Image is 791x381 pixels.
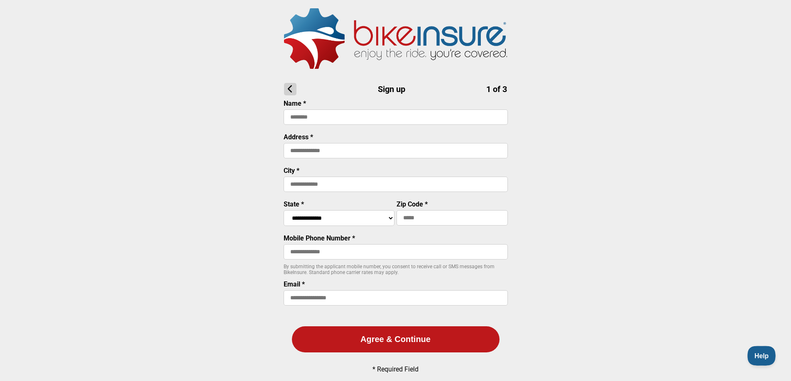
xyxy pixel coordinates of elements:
label: Email * [284,280,305,288]
h1: Sign up [284,83,507,95]
p: By submitting the applicant mobile number, you consent to receive call or SMS messages from BikeI... [284,264,508,275]
span: 1 of 3 [486,84,507,94]
p: * Required Field [372,365,419,373]
iframe: Toggle Customer Support [747,346,776,365]
label: Mobile Phone Number * [284,234,355,242]
label: State * [284,200,304,208]
label: City * [284,167,299,175]
label: Address * [284,133,313,141]
label: Name * [284,99,306,107]
label: Zip Code * [397,200,428,208]
button: Agree & Continue [292,326,500,352]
